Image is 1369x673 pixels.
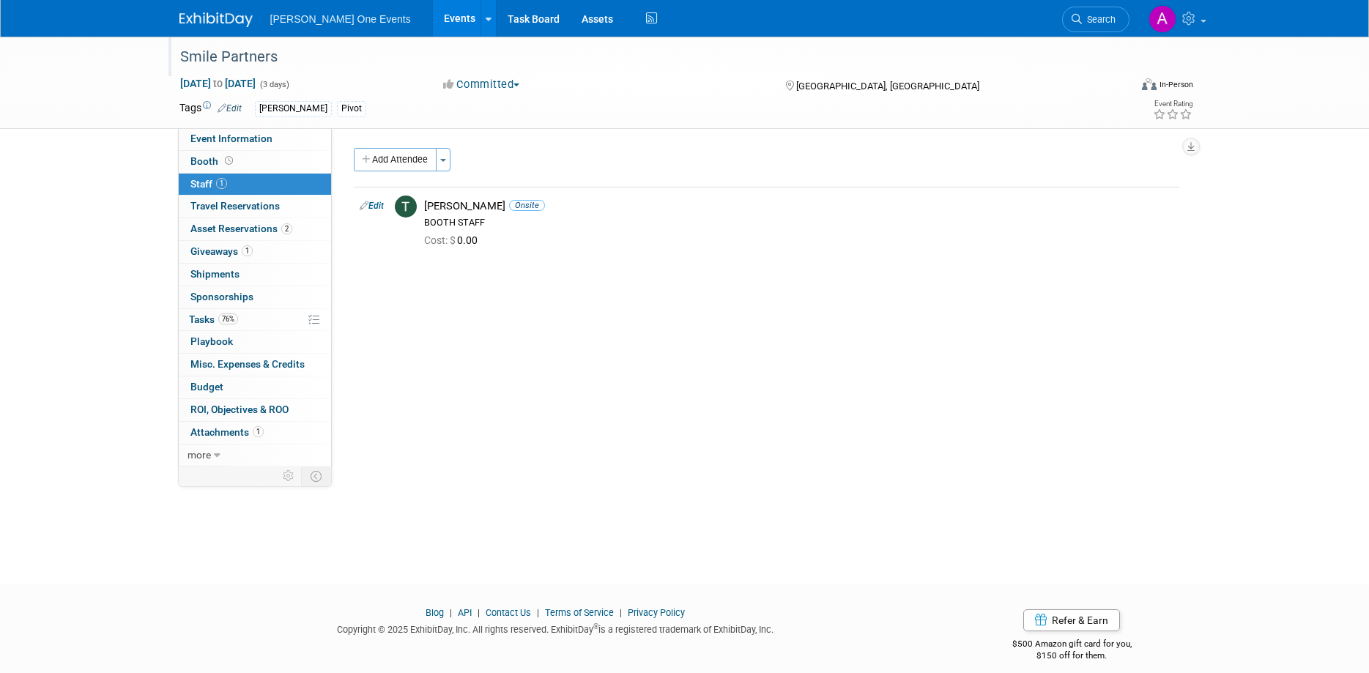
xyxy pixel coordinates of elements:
[179,218,331,240] a: Asset Reservations2
[179,12,253,27] img: ExhibitDay
[190,245,253,257] span: Giveaways
[1159,79,1193,90] div: In-Person
[593,622,598,631] sup: ®
[395,196,417,217] img: T.jpg
[179,399,331,421] a: ROI, Objectives & ROO
[189,313,238,325] span: Tasks
[796,81,979,92] span: [GEOGRAPHIC_DATA], [GEOGRAPHIC_DATA]
[424,217,1173,228] div: BOOTH STAFF
[616,607,626,618] span: |
[446,607,456,618] span: |
[276,466,302,486] td: Personalize Event Tab Strip
[190,404,289,415] span: ROI, Objectives & ROO
[253,426,264,437] span: 1
[188,449,211,461] span: more
[179,422,331,444] a: Attachments1
[190,155,236,167] span: Booth
[354,148,437,171] button: Add Attendee
[190,335,233,347] span: Playbook
[179,100,242,117] td: Tags
[179,77,256,90] span: [DATE] [DATE]
[179,331,331,353] a: Playbook
[179,286,331,308] a: Sponsorships
[1043,76,1194,98] div: Event Format
[190,381,223,393] span: Budget
[190,268,240,280] span: Shipments
[1082,14,1116,25] span: Search
[179,151,331,173] a: Booth
[222,155,236,166] span: Booth not reserved yet
[242,245,253,256] span: 1
[259,80,289,89] span: (3 days)
[509,200,545,211] span: Onsite
[270,13,411,25] span: [PERSON_NAME] One Events
[190,426,264,438] span: Attachments
[458,607,472,618] a: API
[179,196,331,217] a: Travel Reservations
[424,234,457,246] span: Cost: $
[337,101,366,116] div: Pivot
[954,650,1190,662] div: $150 off for them.
[179,174,331,196] a: Staff1
[179,241,331,263] a: Giveaways1
[1153,100,1192,108] div: Event Rating
[218,313,238,324] span: 76%
[190,223,292,234] span: Asset Reservations
[216,178,227,189] span: 1
[486,607,531,618] a: Contact Us
[426,607,444,618] a: Blog
[533,607,543,618] span: |
[190,291,253,302] span: Sponsorships
[474,607,483,618] span: |
[190,178,227,190] span: Staff
[190,358,305,370] span: Misc. Expenses & Credits
[211,78,225,89] span: to
[179,128,331,150] a: Event Information
[545,607,614,618] a: Terms of Service
[424,199,1173,213] div: [PERSON_NAME]
[179,620,932,636] div: Copyright © 2025 ExhibitDay, Inc. All rights reserved. ExhibitDay is a registered trademark of Ex...
[1142,78,1157,90] img: Format-Inperson.png
[628,607,685,618] a: Privacy Policy
[1023,609,1120,631] a: Refer & Earn
[954,628,1190,662] div: $500 Amazon gift card for you,
[255,101,332,116] div: [PERSON_NAME]
[438,77,525,92] button: Committed
[360,201,384,211] a: Edit
[301,466,331,486] td: Toggle Event Tabs
[1149,5,1176,33] img: Amanda Bartschi
[1062,7,1129,32] a: Search
[190,200,280,212] span: Travel Reservations
[218,103,242,114] a: Edit
[179,376,331,398] a: Budget
[190,133,272,144] span: Event Information
[179,309,331,331] a: Tasks76%
[175,44,1108,70] div: Smile Partners
[179,264,331,286] a: Shipments
[179,354,331,376] a: Misc. Expenses & Credits
[179,445,331,466] a: more
[281,223,292,234] span: 2
[424,234,483,246] span: 0.00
